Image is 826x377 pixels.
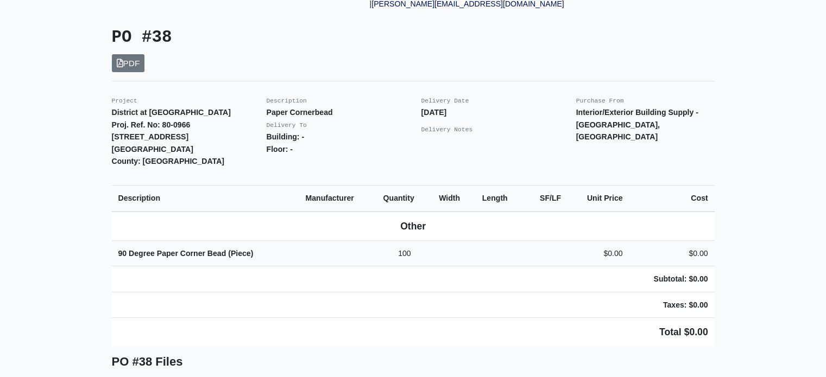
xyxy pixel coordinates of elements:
[267,145,293,154] strong: Floor: -
[112,28,405,48] h3: PO #38
[112,318,715,347] td: Total $0.00
[568,240,629,266] td: $0.00
[377,185,433,211] th: Quantity
[421,98,469,104] small: Delivery Date
[267,108,333,117] strong: Paper Cornerbead
[400,221,426,232] b: Other
[576,98,624,104] small: Purchase From
[576,106,715,143] p: Interior/Exterior Building Supply - [GEOGRAPHIC_DATA], [GEOGRAPHIC_DATA]
[112,145,193,154] strong: [GEOGRAPHIC_DATA]
[629,240,715,266] td: $0.00
[629,185,715,211] th: Cost
[299,185,376,211] th: Manufacturer
[112,132,189,141] strong: [STREET_ADDRESS]
[267,132,305,141] strong: Building: -
[112,108,231,117] strong: District at [GEOGRAPHIC_DATA]
[629,266,715,292] td: Subtotal: $0.00
[112,185,299,211] th: Description
[524,185,568,211] th: SF/LF
[629,292,715,318] td: Taxes: $0.00
[421,126,473,133] small: Delivery Notes
[112,98,137,104] small: Project
[118,249,254,258] strong: 90 Degree Paper Corner Bead (Piece)
[432,185,476,211] th: Width
[112,355,715,369] h5: PO #38 Files
[377,240,433,266] td: 100
[267,122,307,129] small: Delivery To
[476,185,525,211] th: Length
[267,98,307,104] small: Description
[421,108,447,117] strong: [DATE]
[568,185,629,211] th: Unit Price
[112,54,145,72] a: PDF
[112,120,191,129] strong: Proj. Ref. No: 80-0966
[112,157,225,165] strong: County: [GEOGRAPHIC_DATA]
